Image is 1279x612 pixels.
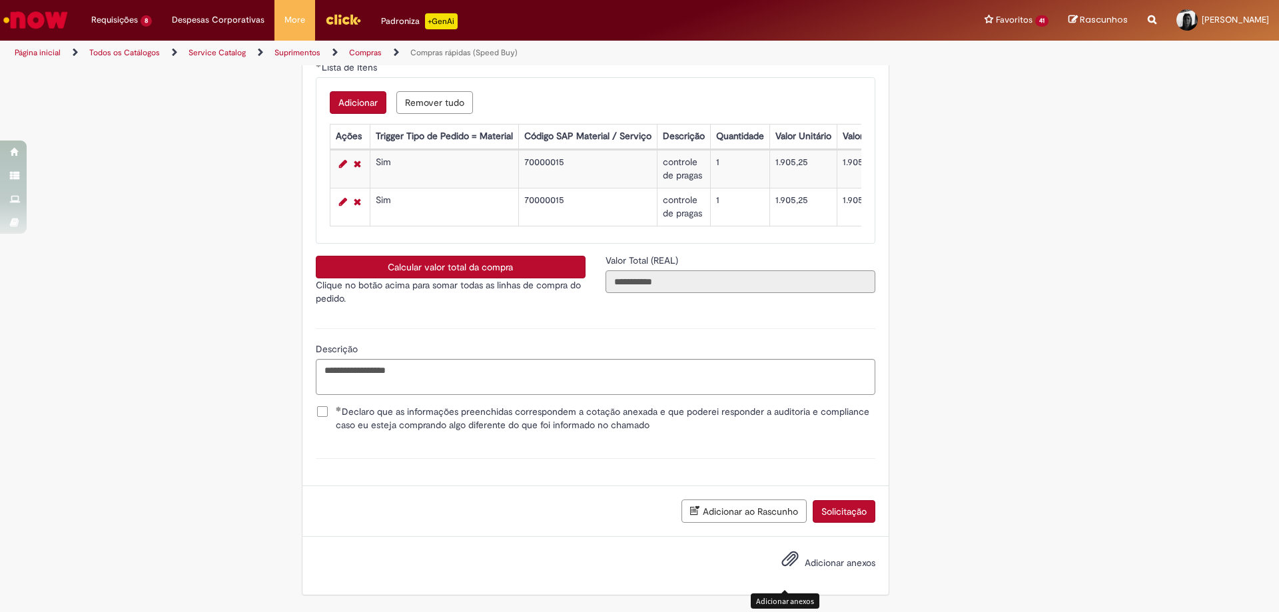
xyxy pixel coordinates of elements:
[1,7,70,33] img: ServiceNow
[322,61,380,73] span: Lista de Itens
[996,13,1033,27] span: Favoritos
[336,406,342,412] span: Obrigatório Preenchido
[606,254,681,267] label: Somente leitura - Valor Total (REAL)
[381,13,458,29] div: Padroniza
[813,500,875,523] button: Solicitação
[657,151,710,188] td: controle de pragas
[751,593,819,609] div: Adicionar anexos
[1068,14,1128,27] a: Rascunhos
[10,41,843,65] ul: Trilhas de página
[91,13,138,27] span: Requisições
[837,151,922,188] td: 1.905,25
[141,15,152,27] span: 8
[370,125,518,149] th: Trigger Tipo de Pedido = Material
[606,270,875,293] input: Valor Total (REAL)
[710,151,769,188] td: 1
[89,47,160,58] a: Todos os Catálogos
[274,47,320,58] a: Suprimentos
[710,125,769,149] th: Quantidade
[15,47,61,58] a: Página inicial
[837,125,922,149] th: Valor Total Moeda
[349,47,382,58] a: Compras
[370,188,518,226] td: Sim
[1080,13,1128,26] span: Rascunhos
[316,62,322,67] span: Obrigatório Preenchido
[316,278,586,305] p: Clique no botão acima para somar todas as linhas de compra do pedido.
[778,547,802,577] button: Adicionar anexos
[606,254,681,266] span: Somente leitura - Valor Total (REAL)
[336,194,350,210] a: Editar Linha 2
[316,256,586,278] button: Calcular valor total da compra
[805,557,875,569] span: Adicionar anexos
[336,156,350,172] a: Editar Linha 1
[336,405,875,432] span: Declaro que as informações preenchidas correspondem a cotação anexada e que poderei responder a a...
[518,188,657,226] td: 70000015
[657,125,710,149] th: Descrição
[330,91,386,114] button: Adicionar uma linha para Lista de Itens
[350,156,364,172] a: Remover linha 1
[1202,14,1269,25] span: [PERSON_NAME]
[769,151,837,188] td: 1.905,25
[396,91,473,114] button: Remover todas as linhas de Lista de Itens
[370,151,518,188] td: Sim
[410,47,518,58] a: Compras rápidas (Speed Buy)
[189,47,246,58] a: Service Catalog
[316,359,875,395] textarea: Descrição
[657,188,710,226] td: controle de pragas
[330,125,370,149] th: Ações
[425,13,458,29] p: +GenAi
[769,188,837,226] td: 1.905,25
[316,343,360,355] span: Descrição
[172,13,264,27] span: Despesas Corporativas
[769,125,837,149] th: Valor Unitário
[681,499,807,523] button: Adicionar ao Rascunho
[518,151,657,188] td: 70000015
[325,9,361,29] img: click_logo_yellow_360x200.png
[710,188,769,226] td: 1
[1035,15,1049,27] span: 41
[837,188,922,226] td: 1.905,25
[518,125,657,149] th: Código SAP Material / Serviço
[284,13,305,27] span: More
[350,194,364,210] a: Remover linha 2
